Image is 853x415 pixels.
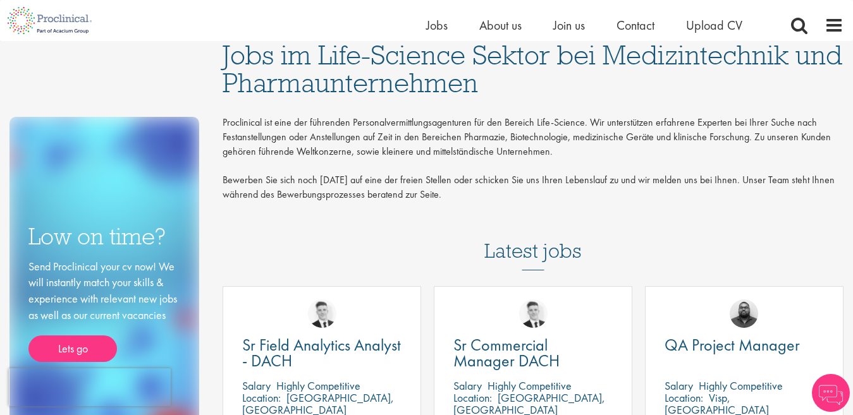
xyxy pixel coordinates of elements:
img: Chatbot [812,374,850,412]
a: Join us [553,17,585,33]
a: Upload CV [686,17,742,33]
p: Proclinical ist eine der führenden Personalvermittlungsagenturen für den Bereich Life-Science. Wi... [223,116,844,202]
a: Lets go [28,335,117,362]
span: QA Project Manager [665,334,800,356]
a: Jobs [426,17,448,33]
img: Nicolas Daniel [519,299,548,328]
a: QA Project Manager [665,337,824,353]
span: Location: [665,390,703,405]
h3: Latest jobs [484,208,582,270]
h3: Low on time? [28,224,180,249]
div: Send Proclinical your cv now! We will instantly match your skills & experience with relevant new ... [28,258,180,363]
span: Sr Commercial Manager DACH [453,334,560,371]
a: About us [479,17,522,33]
iframe: reCAPTCHA [9,368,171,406]
a: Sr Field Analytics Analyst - DACH [242,337,402,369]
a: Sr Commercial Manager DACH [453,337,613,369]
span: Salary [242,378,271,393]
span: Salary [665,378,693,393]
img: Nicolas Daniel [308,299,336,328]
span: Location: [453,390,492,405]
span: Location: [242,390,281,405]
p: Highly Competitive [699,378,783,393]
p: Highly Competitive [276,378,360,393]
span: Salary [453,378,482,393]
span: Jobs im Life-Science Sektor bei Medizintechnik und Pharmaunternehmen [223,38,842,100]
a: Contact [617,17,654,33]
span: Sr Field Analytics Analyst - DACH [242,334,401,371]
img: Ashley Bennett [730,299,758,328]
p: Highly Competitive [488,378,572,393]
